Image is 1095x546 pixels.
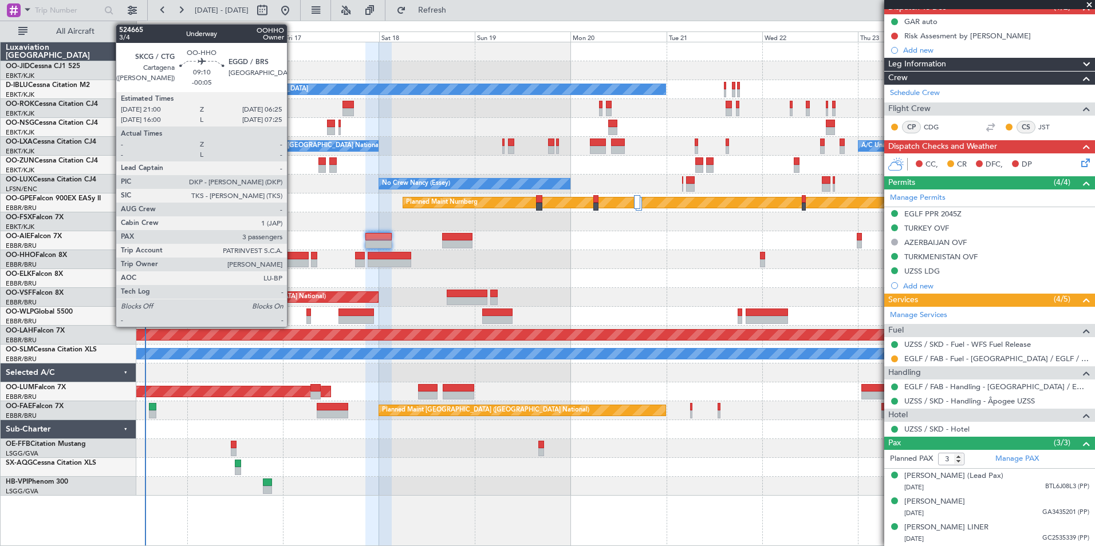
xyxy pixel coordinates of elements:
[6,139,33,145] span: OO-LXA
[6,412,37,420] a: EBBR/BRU
[6,403,64,410] a: OO-FAEFalcon 7X
[1054,293,1070,305] span: (4/5)
[382,175,450,192] div: No Crew Nancy (Essey)
[957,159,967,171] span: CR
[6,109,34,118] a: EBKT/KJK
[888,58,946,71] span: Leg Information
[1042,533,1089,543] span: GC2535339 (PP)
[382,402,589,419] div: Planned Maint [GEOGRAPHIC_DATA] ([GEOGRAPHIC_DATA] National)
[13,22,124,41] button: All Aircraft
[888,72,908,85] span: Crew
[904,31,1031,41] div: Risk Assesment by [PERSON_NAME]
[904,209,962,219] div: EGLF PPR 2045Z
[924,122,950,132] a: CDG
[6,393,37,401] a: EBBR/BRU
[408,6,456,14] span: Refresh
[6,449,38,458] a: LSGG/GVA
[904,17,938,26] div: GAR auto
[888,324,904,337] span: Fuel
[6,260,37,269] a: EBBR/BRU
[391,1,460,19] button: Refresh
[6,233,30,240] span: OO-AIE
[995,453,1039,465] a: Manage PAX
[904,396,1035,406] a: UZSS / SKD - Handling - Âpogee UZSS
[6,441,30,448] span: OE-FFB
[888,366,921,379] span: Handling
[925,159,938,171] span: CC,
[6,308,73,315] a: OO-WLPGlobal 5500
[1042,508,1089,517] span: GA3435201 (PP)
[6,214,32,221] span: OO-FSX
[1045,482,1089,492] span: BTL6J08L3 (PP)
[904,483,924,492] span: [DATE]
[6,460,96,466] a: SX-AQGCessna Citation XLS
[6,242,37,250] a: EBBR/BRU
[904,382,1089,391] a: EGLF / FAB - Handling - [GEOGRAPHIC_DATA] / EGLF / FAB
[904,470,1003,482] div: [PERSON_NAME] (Lead Pax)
[187,31,283,42] div: Thu 16
[888,437,901,450] span: Pax
[30,27,121,35] span: All Aircraft
[6,460,33,466] span: SX-AQG
[904,509,924,517] span: [DATE]
[6,478,28,485] span: HB-VPI
[6,384,66,391] a: OO-LUMFalcon 7X
[902,121,921,133] div: CP
[6,147,34,156] a: EBKT/KJK
[6,82,90,89] a: D-IBLUCessna Citation M2
[6,128,34,137] a: EBKT/KJK
[6,252,67,259] a: OO-HHOFalcon 8X
[6,233,62,240] a: OO-AIEFalcon 7X
[890,192,946,204] a: Manage Permits
[475,31,570,42] div: Sun 19
[1054,176,1070,188] span: (4/4)
[283,31,379,42] div: Fri 17
[6,166,34,175] a: EBKT/KJK
[6,441,86,448] a: OE-FFBCitation Mustang
[6,487,38,496] a: LSGG/GVA
[858,31,954,42] div: Thu 23
[6,101,98,108] a: OO-ROKCessna Citation CJ4
[139,23,158,33] div: [DATE]
[888,176,915,189] span: Permits
[888,409,908,422] span: Hotel
[6,271,31,278] span: OO-ELK
[904,238,967,247] div: AZERBAIJAN OVF
[6,290,64,296] a: OO-VSFFalcon 8X
[861,137,1044,155] div: A/C Unavailable [GEOGRAPHIC_DATA]-[GEOGRAPHIC_DATA]
[190,81,308,98] div: No Crew Kortrijk-[GEOGRAPHIC_DATA]
[6,195,101,202] a: OO-GPEFalcon 900EX EASy II
[904,424,970,434] a: UZSS / SKD - Hotel
[406,194,478,211] div: Planned Maint Nurnberg
[6,214,64,221] a: OO-FSXFalcon 7X
[6,139,96,145] a: OO-LXACessna Citation CJ4
[6,63,30,70] span: OO-JID
[904,223,949,233] div: TURKEY OVF
[6,101,34,108] span: OO-ROK
[6,176,96,183] a: OO-LUXCessna Citation CJ4
[890,88,940,99] a: Schedule Crew
[1017,121,1035,133] div: CS
[195,5,249,15] span: [DATE] - [DATE]
[6,90,34,99] a: EBKT/KJK
[570,31,666,42] div: Mon 20
[6,384,34,391] span: OO-LUM
[6,120,34,126] span: OO-NSG
[890,453,933,465] label: Planned PAX
[888,140,997,153] span: Dispatch Checks and Weather
[6,204,37,212] a: EBBR/BRU
[92,31,187,42] div: Wed 15
[6,327,65,334] a: OO-LAHFalcon 7X
[6,317,37,326] a: EBBR/BRU
[6,252,36,259] span: OO-HHO
[6,290,32,296] span: OO-VSF
[904,496,965,508] div: [PERSON_NAME]
[904,339,1031,349] a: UZSS / SKD - Fuel - WFS Fuel Release
[6,82,28,89] span: D-IBLU
[888,294,918,307] span: Services
[6,72,34,80] a: EBKT/KJK
[1022,159,1032,171] span: DP
[888,102,931,116] span: Flight Crew
[904,535,924,543] span: [DATE]
[6,157,98,164] a: OO-ZUNCessna Citation CJ4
